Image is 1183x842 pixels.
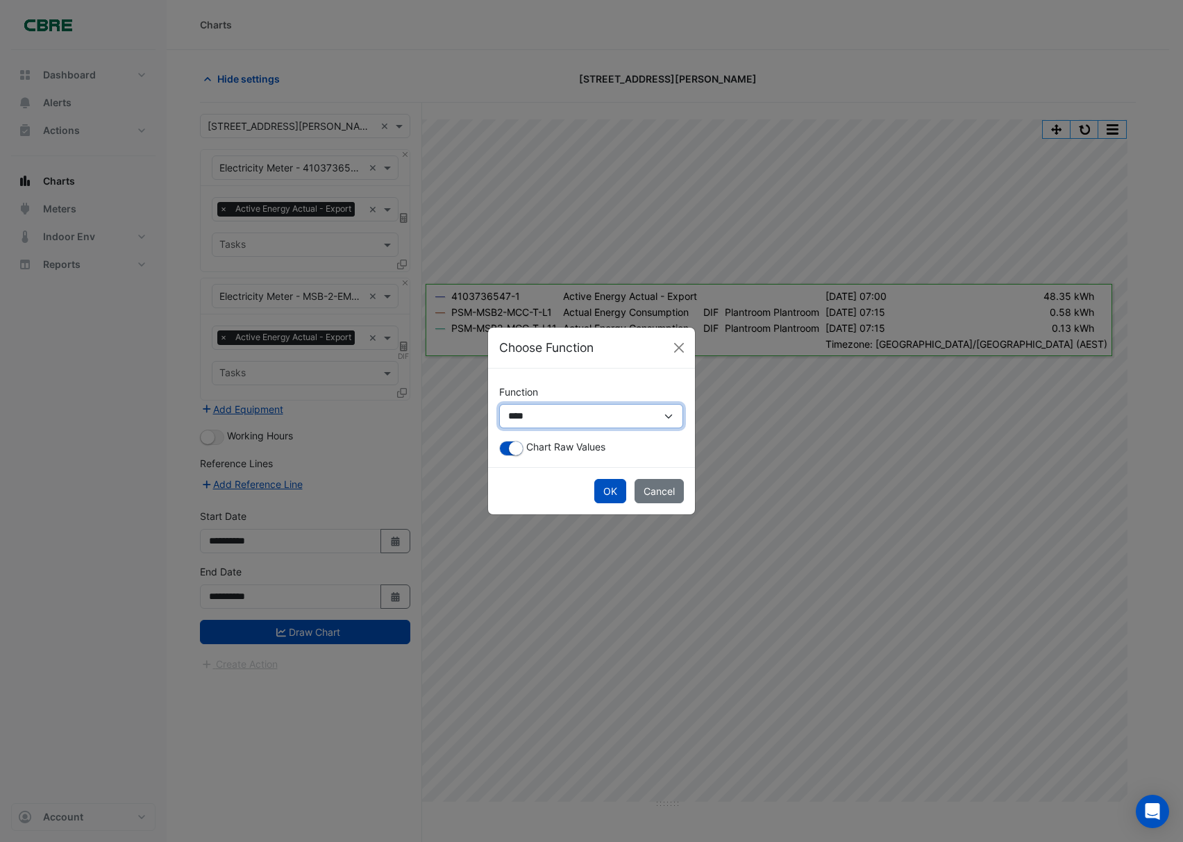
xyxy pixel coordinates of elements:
div: Open Intercom Messenger [1136,795,1169,828]
h5: Choose Function [499,339,594,357]
label: Function [499,380,538,404]
span: Chart Raw Values [526,441,605,453]
button: OK [594,479,626,503]
button: Close [669,337,689,358]
button: Cancel [635,479,684,503]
